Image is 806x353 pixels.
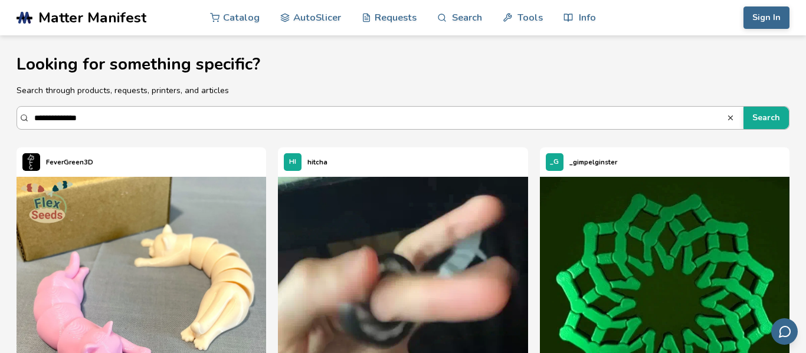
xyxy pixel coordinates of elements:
[17,55,789,74] h1: Looking for something specific?
[771,318,798,345] button: Send feedback via email
[46,156,93,169] p: FeverGreen3D
[38,9,146,26] span: Matter Manifest
[289,159,296,166] span: HI
[22,153,40,171] img: FeverGreen3D's profile
[743,6,789,29] button: Sign In
[550,159,559,166] span: _G
[569,156,617,169] p: _gimpelginster
[307,156,327,169] p: hitcha
[726,114,738,122] button: Search
[34,107,726,128] input: Search
[743,107,789,129] button: Search
[17,84,789,97] p: Search through products, requests, printers, and articles
[17,147,99,177] a: FeverGreen3D's profileFeverGreen3D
